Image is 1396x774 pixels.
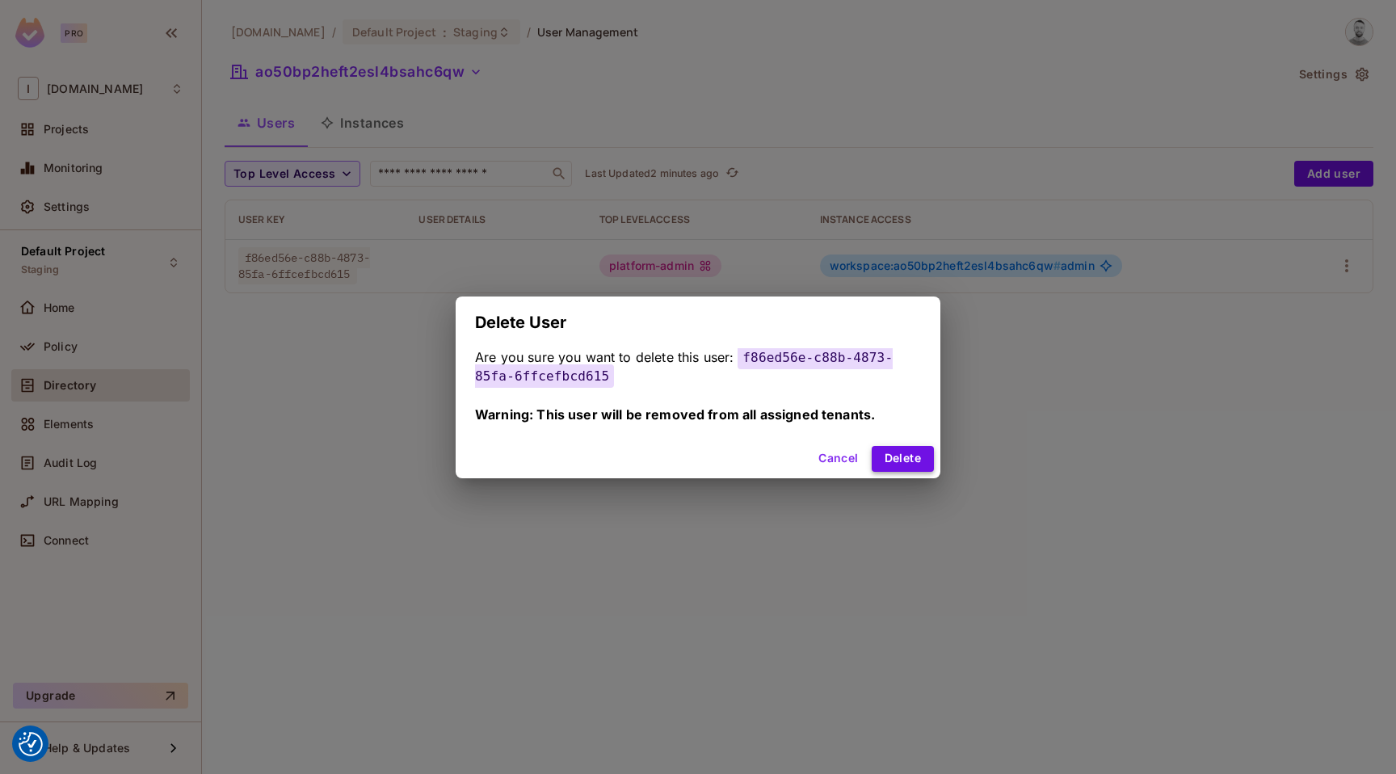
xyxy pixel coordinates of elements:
[812,446,864,472] button: Cancel
[475,406,875,423] span: Warning: This user will be removed from all assigned tenants.
[19,732,43,756] img: Revisit consent button
[872,446,934,472] button: Delete
[456,297,940,348] h2: Delete User
[475,346,893,388] span: f86ed56e-c88b-4873-85fa-6ffcefbcd615
[19,732,43,756] button: Consent Preferences
[475,349,734,365] span: Are you sure you want to delete this user:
